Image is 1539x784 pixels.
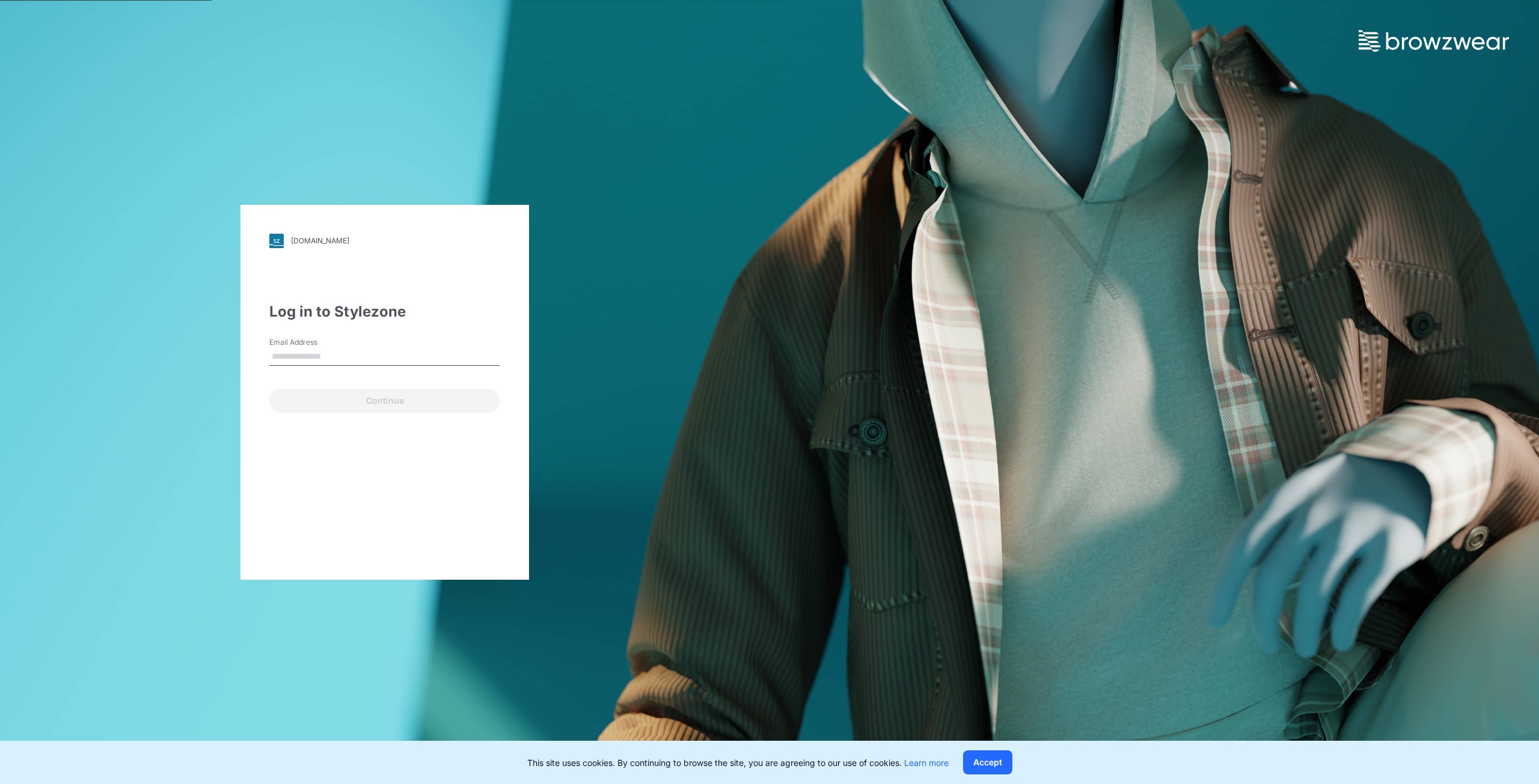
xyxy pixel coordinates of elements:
[269,301,500,323] div: Log in to Stylezone
[527,756,949,769] p: This site uses cookies. By continuing to browse the site, you are agreeing to our use of cookies.
[963,750,1012,774] button: Accept
[269,337,353,348] label: Email Address
[291,236,349,245] div: [DOMAIN_NAME]
[269,234,284,248] img: svg+xml;base64,PHN2ZyB3aWR0aD0iMjgiIGhlaWdodD0iMjgiIHZpZXdCb3g9IjAgMCAyOCAyOCIgZmlsbD0ibm9uZSIgeG...
[269,234,500,248] a: [DOMAIN_NAME]
[904,758,949,768] a: Learn more
[1359,30,1509,52] img: browzwear-logo.73288ffb.svg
